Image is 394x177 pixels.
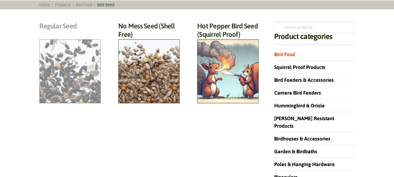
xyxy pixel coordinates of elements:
[74,2,94,7] a: Bird Food
[274,22,355,32] input: Search products…
[118,22,180,42] h2: No Mess Seed (Shell Free)
[274,77,334,83] a: Bird Feeders & Accessories
[39,22,101,103] a: Visit product category Regular Seed
[274,103,325,108] a: Hummingbird & Oriole
[37,2,52,7] a: Home
[53,2,73,7] a: Products
[274,90,321,96] a: Camera Bird Feeders
[39,22,101,33] h2: Regular Seed
[274,33,355,44] h4: Product categories
[274,149,317,154] a: Garden & Birdbaths
[197,22,259,103] a: Visit product category Hot Pepper Bird Seed (Squirrel Proof)
[274,161,335,167] a: Poles & Hanging Hardware
[95,2,116,7] span: Bird Seed
[37,2,116,7] span: : : :
[197,22,259,42] h2: Hot Pepper Bird Seed (Squirrel Proof)
[274,116,334,129] a: [PERSON_NAME] Resistant Products
[274,136,330,141] a: Birdhouses & Accessories
[274,52,295,57] a: Bird Food
[274,64,325,70] a: Squirrel Proof Products
[118,22,180,103] a: Visit product category No Mess Seed (Shell Free)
